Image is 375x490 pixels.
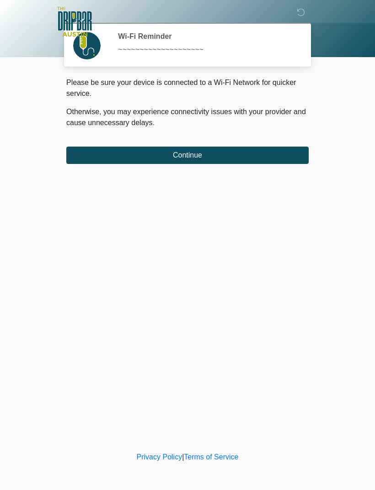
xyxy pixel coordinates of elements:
a: Privacy Policy [137,453,182,461]
div: ~~~~~~~~~~~~~~~~~~~~ [118,44,295,55]
a: Terms of Service [184,453,238,461]
img: The DRIPBaR - Austin The Domain Logo [57,7,92,37]
a: | [182,453,184,461]
p: Otherwise, you may experience connectivity issues with your provider and cause unnecessary delays [66,106,309,128]
p: Please be sure your device is connected to a Wi-Fi Network for quicker service. [66,77,309,99]
span: . [153,119,155,126]
img: Agent Avatar [73,32,101,59]
button: Continue [66,147,309,164]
